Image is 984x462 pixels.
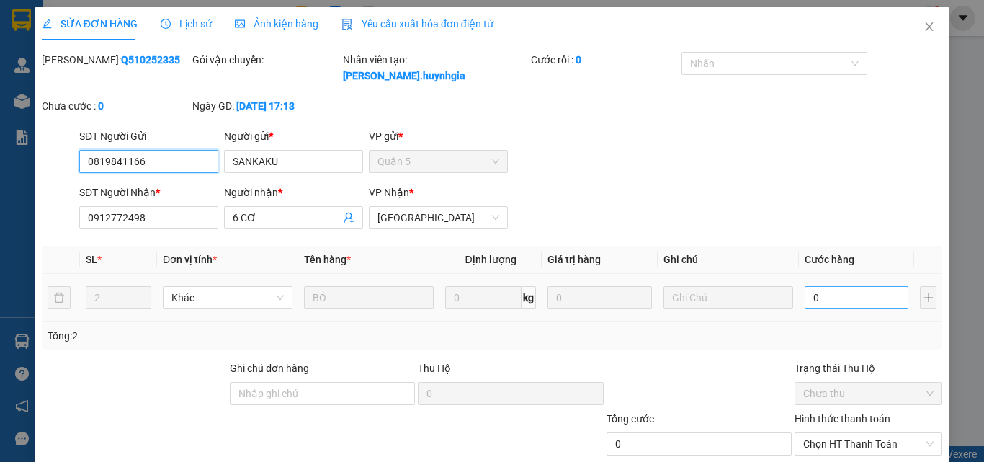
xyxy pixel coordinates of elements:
span: SỬA ĐƠN HÀNG [42,18,138,30]
span: Ảnh kiện hàng [235,18,318,30]
span: Ninh Hòa [377,207,499,228]
button: delete [48,286,71,309]
span: Giá trị hàng [547,254,601,265]
label: Ghi chú đơn hàng [230,363,309,374]
div: Ngày GD: [192,98,340,114]
b: [DATE] 17:13 [236,100,295,112]
span: VP Nhận [369,187,409,198]
button: plus [920,286,936,309]
span: clock-circle [161,19,171,29]
input: Ghi Chú [663,286,793,309]
span: user-add [343,212,354,223]
span: Tổng cước [607,413,654,425]
div: Gói vận chuyển: [192,52,340,68]
div: Cước rồi : [531,52,679,68]
span: Quận 5 [377,151,499,172]
span: kg [522,286,536,309]
th: Ghi chú [658,246,799,274]
span: Tên hàng [304,254,351,265]
input: Ghi chú đơn hàng [230,382,415,405]
b: 0 [576,54,581,66]
div: SĐT Người Gửi [79,128,218,144]
span: Thu Hộ [418,363,451,374]
img: icon [341,19,353,30]
span: picture [235,19,245,29]
b: 0 [98,100,104,112]
span: close [923,21,935,32]
div: VP gửi [369,128,508,144]
div: Tổng: 2 [48,328,381,344]
span: Yêu cầu xuất hóa đơn điện tử [341,18,493,30]
div: Người gửi [224,128,363,144]
div: Nhân viên tạo: [343,52,528,84]
span: Định lượng [465,254,516,265]
div: [PERSON_NAME]: [42,52,189,68]
div: Chưa cước : [42,98,189,114]
div: SĐT Người Nhận [79,185,218,200]
label: Hình thức thanh toán [795,413,890,425]
b: Q510252335 [121,54,180,66]
button: Close [909,7,949,48]
div: Người nhận [224,185,363,200]
div: Trạng thái Thu Hộ [795,360,942,376]
b: [PERSON_NAME].huynhgia [343,70,465,81]
span: edit [42,19,52,29]
span: Đơn vị tính [163,254,217,265]
span: Chưa thu [803,383,934,404]
span: Chọn HT Thanh Toán [803,433,934,455]
span: SL [86,254,97,265]
span: Cước hàng [805,254,854,265]
input: VD: Bàn, Ghế [304,286,434,309]
input: 0 [547,286,651,309]
span: Khác [171,287,284,308]
span: Lịch sử [161,18,212,30]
